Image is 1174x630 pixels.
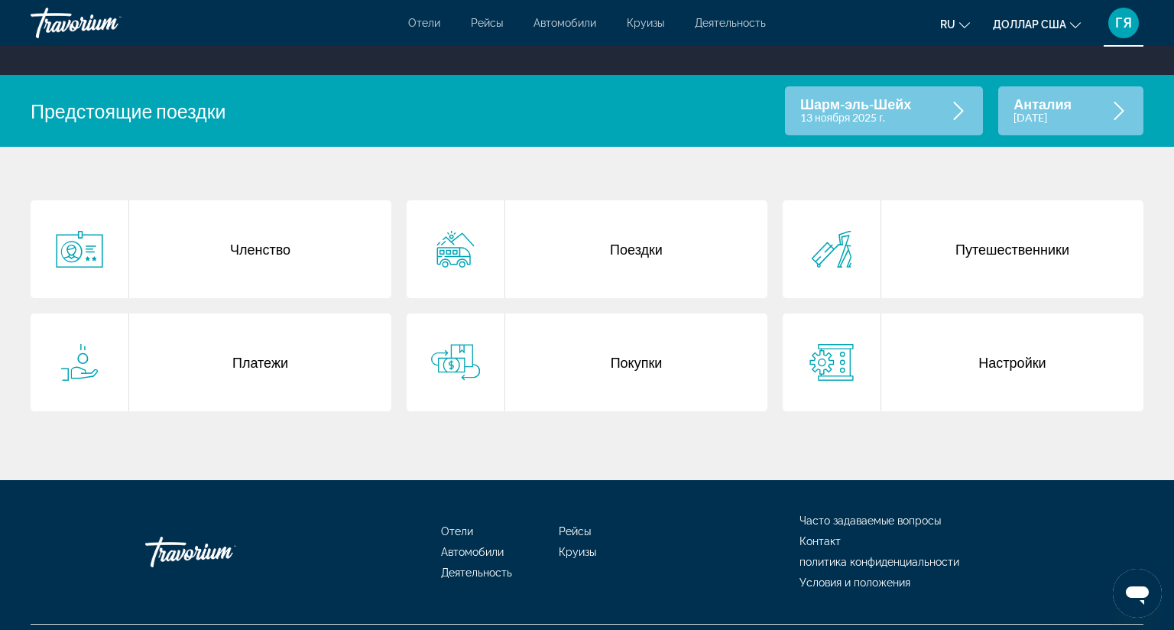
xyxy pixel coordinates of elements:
a: Иди домой [145,529,298,575]
a: Условия и положения [799,576,910,589]
a: Анталия[DATE] [998,86,1143,135]
font: доллар США [993,18,1066,31]
a: Деятельность [695,17,766,29]
font: Настройки [978,354,1046,371]
a: Круизы [627,17,664,29]
a: Отели [408,17,440,29]
a: Автомобили [441,546,504,558]
a: Поездки [407,200,767,298]
font: Членство [230,241,290,258]
font: Платежи [232,354,288,371]
font: ГЯ [1115,15,1132,31]
button: Изменить язык [940,13,970,35]
a: Контакт [799,535,841,547]
button: Изменить валюту [993,13,1081,35]
a: Членство [31,200,391,298]
a: Деятельность [441,567,512,579]
font: Покупки [611,354,663,371]
font: Поездки [610,241,663,258]
a: Круизы [559,546,596,558]
a: Автомобили [533,17,596,29]
iframe: Кнопка запуска окна обмена сообщениями [1113,569,1162,618]
a: Платежи [31,313,391,411]
a: Отели [441,525,473,537]
font: Анталия [1013,96,1072,112]
font: Путешественники [955,241,1069,258]
a: Часто задаваемые вопросы [799,515,941,527]
a: Путешественники [783,200,1143,298]
button: Меню пользователя [1104,7,1143,39]
font: [DATE] [1013,111,1047,124]
font: 13 ноября 2025 г. [800,111,885,124]
a: Травориум [31,3,183,43]
a: Настройки [783,313,1143,411]
a: политика конфиденциальности [799,556,959,568]
a: Покупки [407,313,767,411]
font: ru [940,18,955,31]
font: Шарм-эль-Шейх [800,96,911,112]
font: Предстоящие поездки [31,99,226,122]
a: Рейсы [471,17,503,29]
a: Шарм-эль-Шейх13 ноября 2025 г. [785,86,983,135]
a: Рейсы [559,525,591,537]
